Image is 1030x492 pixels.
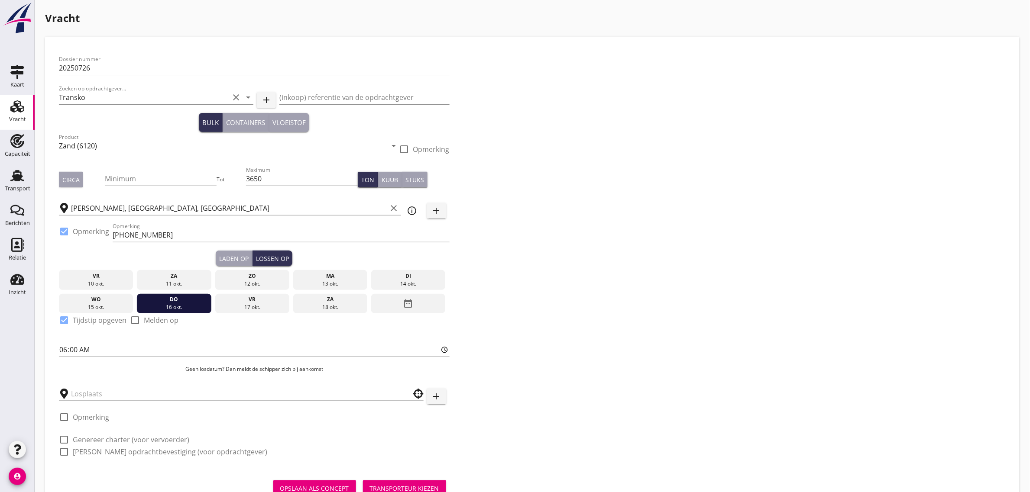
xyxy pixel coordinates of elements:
[295,303,366,311] div: 18 okt.
[261,95,272,105] i: add
[431,206,442,216] i: add
[62,175,80,184] div: Circa
[139,280,209,288] div: 11 okt.
[269,113,309,132] button: Vloeistof
[59,365,450,373] p: Geen losdatum? Dan meldt de schipper zich bij aankomst
[389,141,399,151] i: arrow_drop_down
[5,186,30,191] div: Transport
[217,296,287,303] div: vr
[256,254,289,263] div: Lossen op
[9,468,26,485] i: account_circle
[361,175,374,184] div: Ton
[61,280,131,288] div: 10 okt.
[389,203,399,213] i: clear
[9,289,26,295] div: Inzicht
[405,175,424,184] div: Stuks
[5,220,30,226] div: Berichten
[59,172,83,187] button: Circa
[73,227,109,236] label: Opmerking
[295,280,366,288] div: 13 okt.
[45,10,1020,26] h1: Vracht
[403,296,414,311] i: date_range
[358,172,378,187] button: Ton
[199,113,223,132] button: Bulk
[373,280,444,288] div: 14 okt.
[73,413,109,421] label: Opmerking
[402,172,428,187] button: Stuks
[413,145,450,154] label: Opmerking
[61,296,131,303] div: wo
[217,280,287,288] div: 12 okt.
[71,201,387,215] input: Laadplaats
[243,92,253,103] i: arrow_drop_down
[105,172,217,186] input: Minimum
[382,175,398,184] div: Kuub
[139,296,209,303] div: do
[295,296,366,303] div: za
[217,303,287,311] div: 17 okt.
[226,118,265,128] div: Containers
[219,254,249,263] div: Laden op
[223,113,269,132] button: Containers
[5,151,30,157] div: Capaciteit
[246,172,358,186] input: Maximum
[59,61,450,75] input: Dossier nummer
[71,387,399,401] input: Losplaats
[73,447,267,456] label: [PERSON_NAME] opdrachtbevestiging (voor opdrachtgever)
[9,255,26,260] div: Relatie
[216,251,253,266] button: Laden op
[144,316,178,325] label: Melden op
[217,272,287,280] div: zo
[2,2,33,34] img: logo-small.a267ee39.svg
[231,92,241,103] i: clear
[139,272,209,280] div: za
[217,176,246,183] div: Tot
[431,391,442,402] i: add
[9,116,26,122] div: Vracht
[279,90,450,104] input: (inkoop) referentie van de opdrachtgever
[407,206,418,216] i: info_outline
[113,228,450,242] input: Opmerking
[202,118,219,128] div: Bulk
[61,303,131,311] div: 15 okt.
[61,272,131,280] div: vr
[59,139,387,153] input: Product
[139,303,209,311] div: 16 okt.
[373,272,444,280] div: di
[73,435,189,444] label: Genereer charter (voor vervoerder)
[10,82,24,87] div: Kaart
[59,90,229,104] input: Zoeken op opdrachtgever...
[73,316,126,325] label: Tijdstip opgeven
[272,118,306,128] div: Vloeistof
[378,172,402,187] button: Kuub
[253,251,292,266] button: Lossen op
[295,272,366,280] div: ma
